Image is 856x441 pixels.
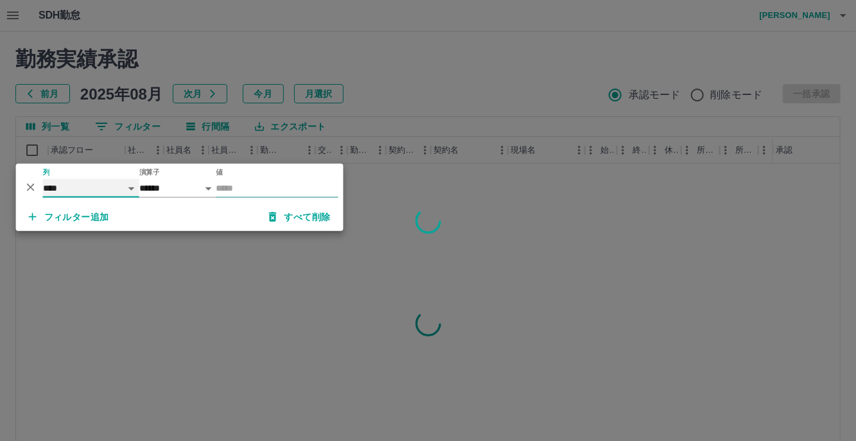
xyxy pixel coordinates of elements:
button: すべて削除 [259,205,341,229]
label: 演算子 [139,168,160,177]
button: フィルター追加 [19,205,119,229]
label: 列 [43,168,50,177]
button: 削除 [21,177,40,196]
label: 値 [216,168,223,177]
